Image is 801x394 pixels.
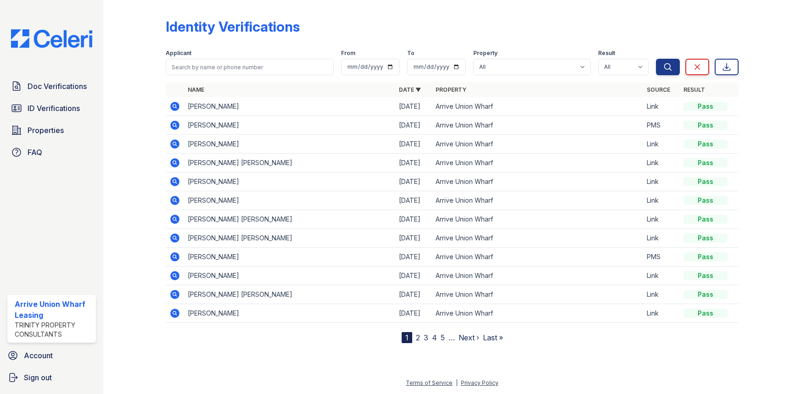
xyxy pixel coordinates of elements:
input: Search by name or phone number [166,59,334,75]
div: Pass [683,309,728,318]
td: [DATE] [395,285,432,304]
td: Arrive Union Wharf [432,135,643,154]
a: Terms of Service [406,379,453,386]
a: Property [436,86,466,93]
td: Link [643,266,680,285]
span: ID Verifications [28,103,80,114]
span: Doc Verifications [28,81,87,92]
a: Privacy Policy [461,379,499,386]
td: Link [643,154,680,172]
td: [DATE] [395,229,432,248]
div: | [456,379,458,386]
span: Account [24,350,53,361]
td: Arrive Union Wharf [432,154,643,172]
td: Arrive Union Wharf [432,248,643,266]
td: [PERSON_NAME] [184,248,395,266]
div: Arrive Union Wharf Leasing [15,299,92,321]
td: Arrive Union Wharf [432,116,643,135]
td: Link [643,191,680,210]
div: Pass [683,177,728,186]
div: Pass [683,121,728,130]
a: Date ▼ [399,86,421,93]
td: Link [643,229,680,248]
a: FAQ [7,143,96,161]
td: Arrive Union Wharf [432,285,643,304]
label: From [341,50,355,57]
a: Last » [483,333,503,342]
td: [DATE] [395,191,432,210]
td: Link [643,304,680,323]
a: Next › [459,333,479,342]
div: Pass [683,102,728,111]
span: FAQ [28,147,42,158]
label: Applicant [166,50,191,57]
a: Result [683,86,705,93]
td: Arrive Union Wharf [432,172,643,191]
div: Pass [683,139,728,149]
td: Arrive Union Wharf [432,191,643,210]
td: [DATE] [395,266,432,285]
td: Arrive Union Wharf [432,304,643,323]
div: Pass [683,196,728,205]
label: Result [598,50,615,57]
td: [PERSON_NAME] [184,304,395,323]
a: 5 [441,333,445,342]
td: [DATE] [395,116,432,135]
span: … [448,332,455,343]
td: [DATE] [395,135,432,154]
a: Name [188,86,204,93]
td: [DATE] [395,97,432,116]
td: [PERSON_NAME] [PERSON_NAME] [184,210,395,229]
label: Property [473,50,498,57]
div: Pass [683,271,728,280]
td: [PERSON_NAME] [184,172,395,191]
td: [PERSON_NAME] [184,116,395,135]
a: Source [647,86,670,93]
td: Link [643,97,680,116]
div: Pass [683,215,728,224]
td: Arrive Union Wharf [432,229,643,248]
td: [DATE] [395,172,432,191]
a: 2 [416,333,420,342]
div: Pass [683,233,728,243]
a: 4 [432,333,437,342]
td: Link [643,285,680,304]
td: [PERSON_NAME] [184,266,395,285]
td: [DATE] [395,304,432,323]
a: Sign out [4,368,100,387]
td: [DATE] [395,248,432,266]
label: To [407,50,415,57]
td: [DATE] [395,210,432,229]
div: Pass [683,158,728,167]
span: Properties [28,125,64,136]
td: [PERSON_NAME] [PERSON_NAME] [184,229,395,248]
div: Pass [683,252,728,261]
td: [PERSON_NAME] [184,135,395,154]
a: 3 [424,333,428,342]
td: Link [643,210,680,229]
td: [PERSON_NAME] [PERSON_NAME] [184,285,395,304]
a: Doc Verifications [7,77,96,95]
td: [PERSON_NAME] [PERSON_NAME] [184,154,395,172]
td: [DATE] [395,154,432,172]
a: Account [4,346,100,365]
td: PMS [643,116,680,135]
img: CE_Logo_Blue-a8612792a0a2168367f1c8372b55b34899dd931a85d93a1a3d3e32e68fde9ad4.png [4,29,100,48]
a: Properties [7,121,96,139]
td: Arrive Union Wharf [432,266,643,285]
td: Arrive Union Wharf [432,210,643,229]
div: Pass [683,290,728,299]
div: Identity Verifications [166,18,300,35]
div: 1 [402,332,412,343]
td: Arrive Union Wharf [432,97,643,116]
td: [PERSON_NAME] [184,191,395,210]
a: ID Verifications [7,99,96,117]
td: Link [643,172,680,191]
td: Link [643,135,680,154]
td: [PERSON_NAME] [184,97,395,116]
span: Sign out [24,372,52,383]
div: Trinity Property Consultants [15,321,92,339]
td: PMS [643,248,680,266]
